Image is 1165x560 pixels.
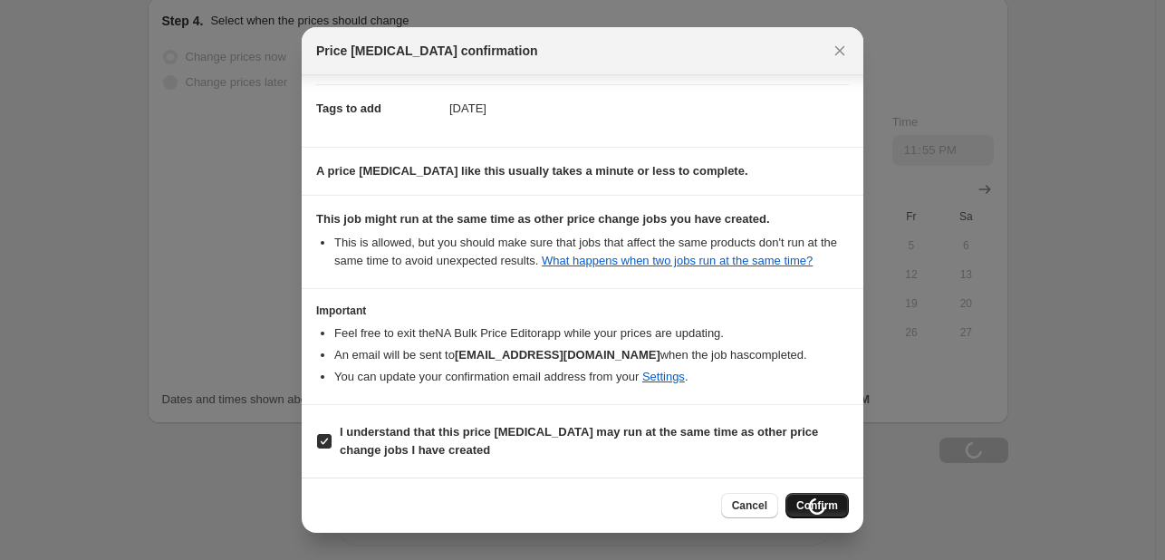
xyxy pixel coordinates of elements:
[334,368,849,386] li: You can update your confirmation email address from your .
[316,42,538,60] span: Price [MEDICAL_DATA] confirmation
[455,348,660,362] b: [EMAIL_ADDRESS][DOMAIN_NAME]
[340,425,818,457] b: I understand that this price [MEDICAL_DATA] may run at the same time as other price change jobs I...
[449,84,849,132] dd: [DATE]
[542,254,813,267] a: What happens when two jobs run at the same time?
[316,101,381,115] span: Tags to add
[334,324,849,343] li: Feel free to exit the NA Bulk Price Editor app while your prices are updating.
[827,38,852,63] button: Close
[316,164,748,178] b: A price [MEDICAL_DATA] like this usually takes a minute or less to complete.
[316,304,849,318] h3: Important
[334,234,849,270] li: This is allowed, but you should make sure that jobs that affect the same products don ' t run at ...
[334,346,849,364] li: An email will be sent to when the job has completed .
[316,212,770,226] b: This job might run at the same time as other price change jobs you have created.
[642,370,685,383] a: Settings
[732,498,767,513] span: Cancel
[721,493,778,518] button: Cancel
